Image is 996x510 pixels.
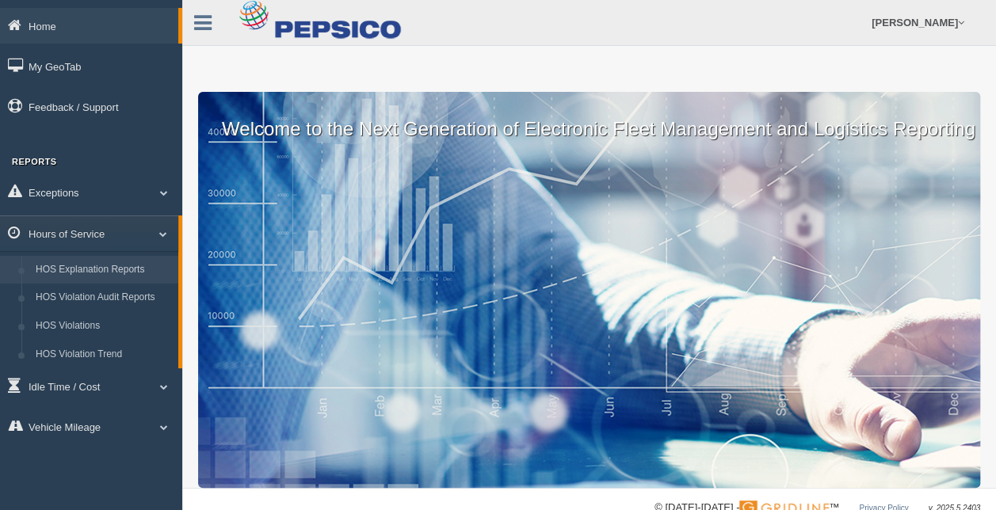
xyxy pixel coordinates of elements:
[29,284,178,312] a: HOS Violation Audit Reports
[29,341,178,369] a: HOS Violation Trend
[29,312,178,341] a: HOS Violations
[29,256,178,284] a: HOS Explanation Reports
[198,92,980,143] p: Welcome to the Next Generation of Electronic Fleet Management and Logistics Reporting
